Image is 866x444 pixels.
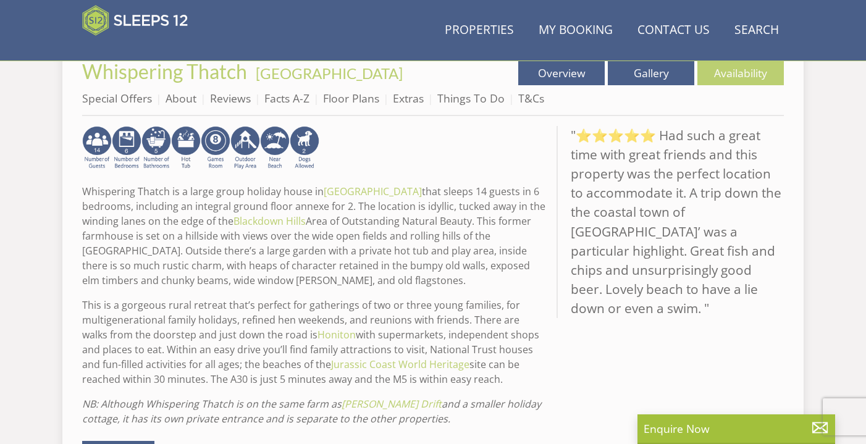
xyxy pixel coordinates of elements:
[230,126,260,170] img: AD_4nXfjdDqPkGBf7Vpi6H87bmAUe5GYCbodrAbU4sf37YN55BCjSXGx5ZgBV7Vb9EJZsXiNVuyAiuJUB3WVt-w9eJ0vaBcHg...
[82,126,112,170] img: AD_4nXfRCsuHKMgqgSm1_p2uZvuEHkjDupwUw-tcF2K650wU1JyBYvxSuEO9beRIzZcAVYtNaAI9hBswK59fLaIv8ZejwCsjh...
[82,5,188,36] img: Sleeps 12
[437,91,505,106] a: Things To Do
[624,3,866,444] iframe: LiveChat chat widget
[331,358,469,371] a: Jurassic Coast World Heritage
[82,397,541,425] em: NB: Although Whispering Thatch is on the same farm as and a smaller holiday cottage, it has its o...
[233,214,306,228] a: Blackdown Hills
[518,61,605,85] a: Overview
[518,91,544,106] a: T&Cs
[166,91,196,106] a: About
[256,64,403,82] a: [GEOGRAPHIC_DATA]
[171,126,201,170] img: AD_4nXcpX5uDwed6-YChlrI2BYOgXwgg3aqYHOhRm0XfZB-YtQW2NrmeCr45vGAfVKUq4uWnc59ZmEsEzoF5o39EWARlT1ewO...
[608,61,694,85] a: Gallery
[82,59,247,83] span: Whispering Thatch
[260,126,290,170] img: AD_4nXe7lJTbYb9d3pOukuYsm3GQOjQ0HANv8W51pVFfFFAC8dZrqJkVAnU455fekK_DxJuzpgZXdFqYqXRzTpVfWE95bX3Bz...
[82,184,547,288] p: Whispering Thatch is a large group holiday house in that sleeps 14 guests in 6 bedrooms, includin...
[201,126,230,170] img: AD_4nXdrZMsjcYNLGsKuA84hRzvIbesVCpXJ0qqnwZoX5ch9Zjv73tWe4fnFRs2gJ9dSiUubhZXckSJX_mqrZBmYExREIfryF...
[82,59,251,83] a: Whispering Thatch
[210,91,251,106] a: Reviews
[251,64,403,82] span: -
[534,17,618,44] a: My Booking
[323,91,379,106] a: Floor Plans
[76,43,206,54] iframe: Customer reviews powered by Trustpilot
[440,17,519,44] a: Properties
[141,126,171,170] img: AD_4nXcMgaL2UimRLXeXiAqm8UPE-AF_sZahunijfYMEIQ5SjfSEJI6yyokxyra45ncz6iSW_QuFDoDBo1Fywy-cEzVuZq-ph...
[393,91,424,106] a: Extras
[342,397,442,411] a: [PERSON_NAME] Drift
[317,328,356,341] a: Honiton
[82,298,547,387] p: This is a gorgeous rural retreat that’s perfect for gatherings of two or three young families, fo...
[290,126,319,170] img: AD_4nXe7_8LrJK20fD9VNWAdfykBvHkWcczWBt5QOadXbvIwJqtaRaRf-iI0SeDpMmH1MdC9T1Vy22FMXzzjMAvSuTB5cJ7z5...
[112,126,141,170] img: AD_4nXfRzBlt2m0mIteXDhAcJCdmEApIceFt1SPvkcB48nqgTZkfMpQlDmULa47fkdYiHD0skDUgcqepViZHFLjVKS2LWHUqM...
[82,91,152,106] a: Special Offers
[264,91,309,106] a: Facts A-Z
[324,185,422,198] a: [GEOGRAPHIC_DATA]
[557,126,784,319] blockquote: "⭐⭐⭐⭐⭐ Had such a great time with great friends and this property was the perfect location to acc...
